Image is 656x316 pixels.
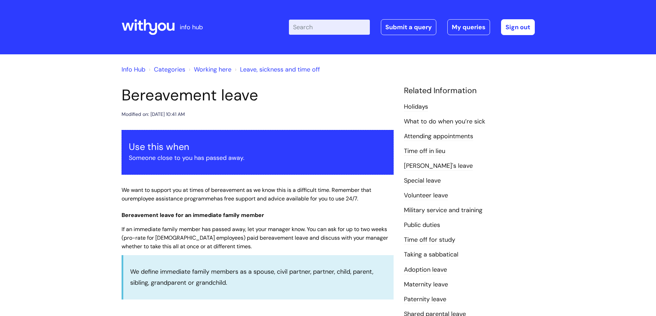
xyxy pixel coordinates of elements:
a: My queries [447,19,490,35]
p: Someone close to you has passed away. [129,152,386,163]
h4: Related Information [404,86,535,96]
p: info hub [180,22,203,33]
a: Leave, sickness and time off [240,65,320,74]
a: employee assistance programme [130,195,214,202]
h1: Bereavement leave [122,86,394,105]
a: Sign out [501,19,535,35]
a: Categories [154,65,185,74]
a: Public duties [404,221,440,230]
a: Maternity leave [404,280,448,289]
a: What to do when you’re sick [404,117,485,126]
a: Paternity leave [404,295,446,304]
div: | - [289,19,535,35]
h3: Use this when [129,141,386,152]
span: Bereavement leave for an immediate family member [122,211,264,219]
input: Search [289,20,370,35]
a: Attending appointments [404,132,473,141]
a: [PERSON_NAME]'s leave [404,162,473,171]
a: Working here [194,65,231,74]
li: Leave, sickness and time off [233,64,320,75]
li: Working here [187,64,231,75]
div: Modified on: [DATE] 10:41 AM [122,110,185,119]
a: Special leave [404,176,441,185]
a: Submit a query [381,19,436,35]
span: We want to support you at times of bereavement as we know this is a difficult time. Remember that... [122,186,371,202]
a: Info Hub [122,65,145,74]
p: We define immediate family members as a spouse, civil partner, partner, child, parent, sibling, g... [130,266,387,288]
a: Holidays [404,102,428,111]
a: Volunteer leave [404,191,448,200]
span: If an immediate family member has passed away, let your manager know. You can ask for up to two w... [122,226,388,250]
a: Taking a sabbatical [404,250,458,259]
a: Adoption leave [404,265,447,274]
a: Time off for study [404,236,455,244]
span: has free support and advice available for you to use 24/7. [214,195,358,202]
li: Solution home [147,64,185,75]
a: Military service and training [404,206,482,215]
a: Time off in lieu [404,147,445,156]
